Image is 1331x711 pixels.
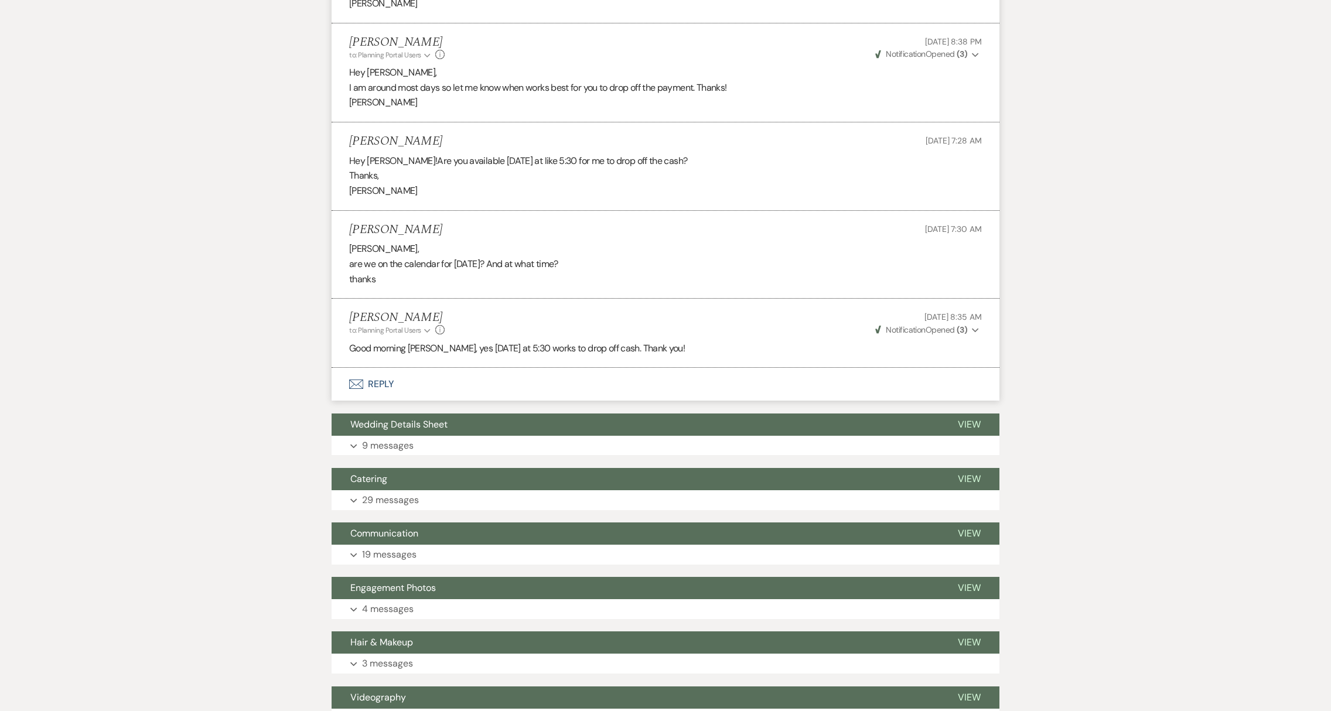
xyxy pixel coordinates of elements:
span: View [958,418,981,430]
span: View [958,636,981,648]
h5: [PERSON_NAME] [349,310,445,325]
h5: [PERSON_NAME] [349,35,445,50]
h5: [PERSON_NAME] [349,223,442,237]
p: thanks [349,272,982,287]
p: [PERSON_NAME] [349,95,982,110]
button: View [939,468,999,490]
span: Opened [875,49,967,59]
strong: ( 3 ) [957,324,967,335]
p: 9 messages [362,438,414,453]
button: Wedding Details Sheet [332,413,939,436]
p: 19 messages [362,547,417,562]
span: Opened [875,324,967,335]
button: View [939,413,999,436]
p: 3 messages [362,656,413,671]
button: 3 messages [332,654,999,674]
button: NotificationOpened (3) [873,324,982,336]
span: [DATE] 8:35 AM [924,312,982,322]
strong: ( 3 ) [957,49,967,59]
span: Communication [350,527,418,539]
span: [DATE] 8:38 PM [925,36,982,47]
span: to: Planning Portal Users [349,50,421,60]
button: Reply [332,368,999,401]
span: Videography [350,691,406,703]
button: NotificationOpened (3) [873,48,982,60]
button: Videography [332,686,939,709]
span: View [958,473,981,485]
p: [PERSON_NAME], [349,241,982,257]
button: View [939,577,999,599]
button: View [939,686,999,709]
p: I am around most days so let me know when works best for you to drop off the payment. Thanks! [349,80,982,95]
p: are we on the calendar for [DATE]? And at what time? [349,257,982,272]
button: 9 messages [332,436,999,456]
button: 19 messages [332,545,999,565]
p: 29 messages [362,493,419,508]
p: 4 messages [362,601,414,617]
span: Wedding Details Sheet [350,418,448,430]
p: Good morning [PERSON_NAME], yes [DATE] at 5:30 works to drop off cash. Thank you! [349,341,982,356]
span: View [958,691,981,703]
button: Hair & Makeup [332,631,939,654]
span: Engagement Photos [350,582,436,594]
button: to: Planning Portal Users [349,325,432,336]
span: Catering [350,473,387,485]
span: Notification [886,324,925,335]
span: View [958,582,981,594]
span: View [958,527,981,539]
button: Communication [332,522,939,545]
span: [DATE] 7:28 AM [926,135,982,146]
span: Hair & Makeup [350,636,413,648]
button: 4 messages [332,599,999,619]
span: Notification [886,49,925,59]
button: View [939,522,999,545]
p: Hey [PERSON_NAME], [349,65,982,80]
button: View [939,631,999,654]
button: to: Planning Portal Users [349,50,432,60]
span: [DATE] 7:30 AM [925,224,982,234]
h5: [PERSON_NAME] [349,134,442,149]
div: Hey [PERSON_NAME]!Are you available [DATE] at like 5:30 for me to drop off the cash? Thanks, [PER... [349,153,982,199]
button: Catering [332,468,939,490]
button: Engagement Photos [332,577,939,599]
button: 29 messages [332,490,999,510]
span: to: Planning Portal Users [349,326,421,335]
